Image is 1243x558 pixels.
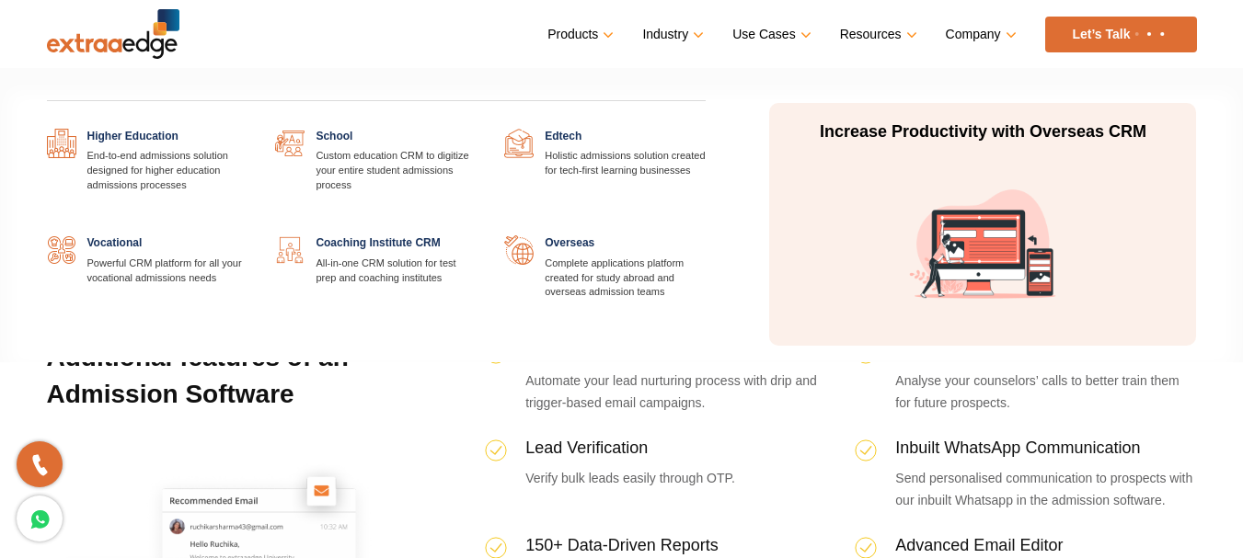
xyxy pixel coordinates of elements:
[732,21,807,48] a: Use Cases
[895,370,1196,414] p: Analyse your counselors’ calls to better train them for future prospects.
[47,339,412,448] h3: Additional features of an Admission Software
[642,21,700,48] a: Industry
[1045,17,1197,52] a: Let’s Talk
[895,437,1196,467] h4: Inbuilt WhatsApp Communication
[525,370,826,414] p: Automate your lead nurturing process with drip and trigger-based email campaigns.
[810,121,1156,143] p: Increase Productivity with Overseas CRM
[840,21,914,48] a: Resources
[946,21,1013,48] a: Company
[525,467,826,489] p: Verify bulk leads easily through OTP.
[547,21,610,48] a: Products
[895,467,1196,511] p: Send personalised communication to prospects with our inbuilt Whatsapp in the admission software.
[525,437,826,467] h4: Lead Verification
